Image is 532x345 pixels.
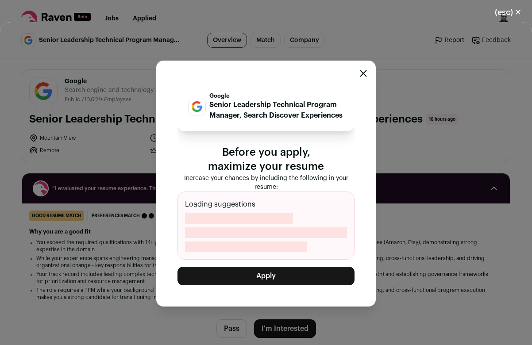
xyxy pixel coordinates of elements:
p: Increase your chances by including the following in your resume: [177,174,355,192]
button: Close modal [484,3,532,22]
button: Close modal [360,70,367,77]
div: Loading suggestions [177,192,355,260]
img: 8d2c6156afa7017e60e680d3937f8205e5697781b6c771928cb24e9df88505de.jpg [189,98,205,115]
p: Senior Leadership Technical Program Manager, Search Discover Experiences [209,100,344,121]
button: Apply [177,267,355,285]
p: Google [209,92,344,100]
p: Before you apply, maximize your resume [177,146,355,174]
